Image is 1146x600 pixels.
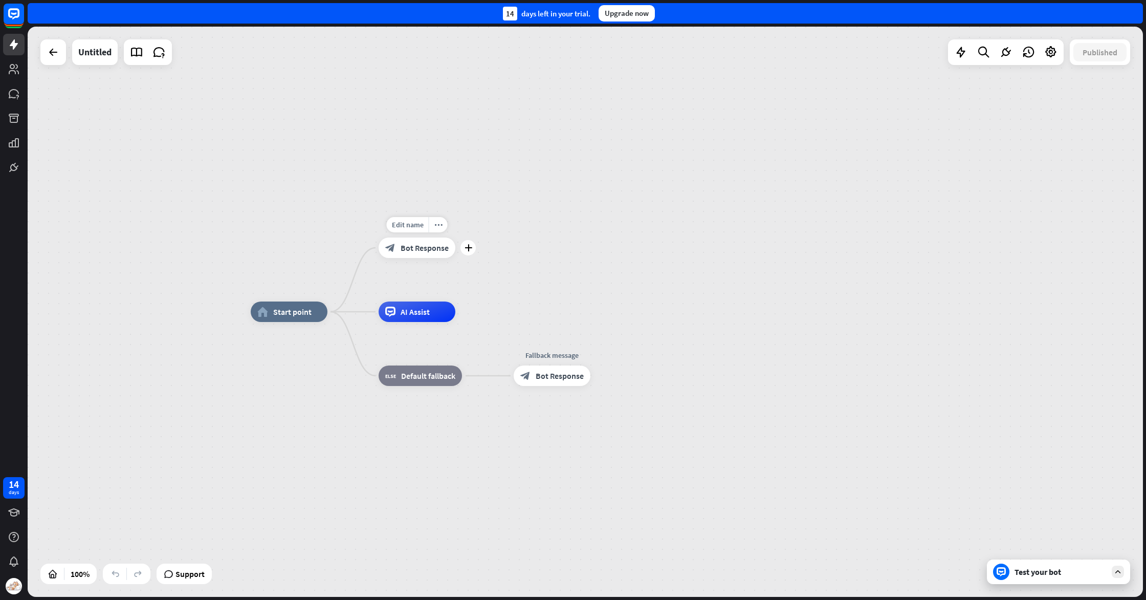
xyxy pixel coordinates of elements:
[503,7,517,20] div: 14
[3,477,25,499] a: 14 days
[257,307,268,317] i: home_2
[273,307,312,317] span: Start point
[434,221,443,229] i: more_horiz
[520,371,531,381] i: block_bot_response
[599,5,655,22] div: Upgrade now
[385,371,396,381] i: block_fallback
[385,243,395,253] i: block_bot_response
[78,39,112,65] div: Untitled
[401,243,449,253] span: Bot Response
[9,489,19,496] div: days
[506,350,598,360] div: Fallback message
[8,4,39,35] button: Open LiveChat chat widget
[9,480,19,489] div: 14
[1073,43,1127,61] button: Published
[536,371,584,381] span: Bot Response
[392,220,424,229] span: Edit name
[503,7,590,20] div: days left in your trial.
[401,307,430,317] span: AI Assist
[68,566,93,582] div: 100%
[1015,567,1107,577] div: Test your bot
[465,244,472,251] i: plus
[175,566,205,582] span: Support
[401,371,455,381] span: Default fallback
